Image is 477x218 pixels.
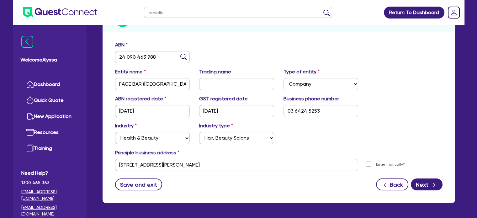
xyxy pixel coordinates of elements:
[23,7,97,18] img: quest-connect-logo-blue
[26,145,34,152] img: training
[115,41,128,49] label: ABN
[21,189,78,202] a: [EMAIL_ADDRESS][DOMAIN_NAME]
[21,204,78,217] a: [EMAIL_ADDRESS][DOMAIN_NAME]
[20,56,79,64] span: Welcome Alyssa
[199,122,233,130] label: Industry type
[26,113,34,120] img: new-application
[115,95,166,103] label: ABN registered date
[26,129,34,136] img: resources
[411,178,443,190] button: Next
[21,141,78,157] a: Training
[180,54,187,60] img: abn-lookup icon
[21,109,78,125] a: New Application
[115,178,162,190] button: Save and exit
[144,7,332,18] input: Search by name, application ID or mobile number...
[284,95,339,103] label: Business phone number
[199,68,231,76] label: Trading name
[26,97,34,104] img: quick-quote
[115,122,137,130] label: Industry
[115,105,190,117] input: DD / MM / YYYY
[21,125,78,141] a: Resources
[199,105,274,117] input: DD / MM / YYYY
[21,169,78,177] span: Need Help?
[115,68,146,76] label: Entity name
[21,179,78,186] span: 1300 465 363
[384,7,444,19] a: Return To Dashboard
[199,95,248,103] label: GST registered date
[376,178,408,190] button: Back
[115,149,179,157] label: Principle business address
[284,68,320,76] label: Type of entity
[21,93,78,109] a: Quick Quote
[376,162,405,167] label: Enter manually?
[21,36,33,48] img: icon-menu-close
[446,4,462,21] a: Dropdown toggle
[21,77,78,93] a: Dashboard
